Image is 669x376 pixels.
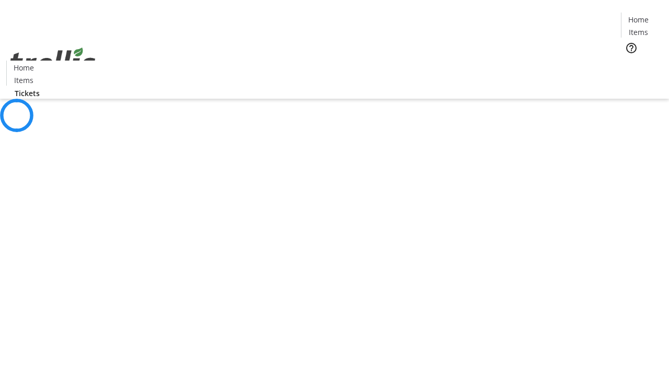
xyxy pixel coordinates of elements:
span: Items [14,75,33,86]
span: Items [629,27,648,38]
a: Items [7,75,40,86]
a: Home [7,62,40,73]
span: Home [628,14,649,25]
span: Home [14,62,34,73]
a: Items [621,27,655,38]
span: Tickets [15,88,40,99]
span: Tickets [629,61,654,72]
a: Home [621,14,655,25]
img: Orient E2E Organization Nbk93mkP23's Logo [6,36,99,88]
a: Tickets [6,88,48,99]
button: Help [621,38,642,58]
a: Tickets [621,61,663,72]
